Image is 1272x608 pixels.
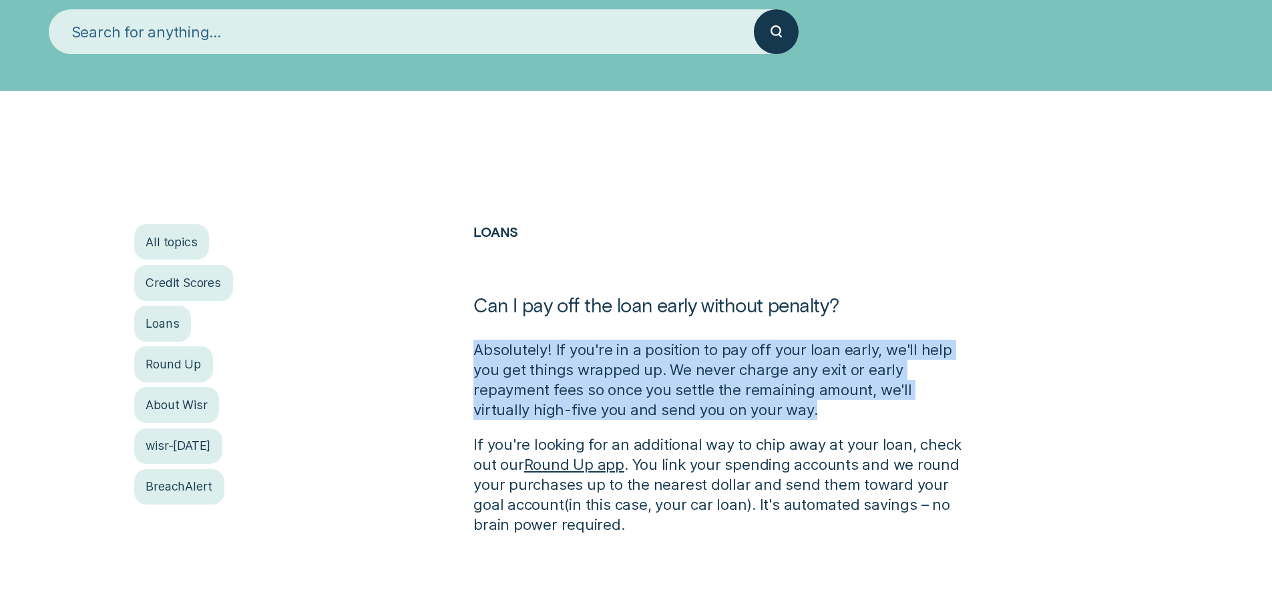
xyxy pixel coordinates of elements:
[134,346,213,382] a: Round Up
[473,224,968,293] h2: Loans
[747,495,752,513] span: )
[134,469,225,505] a: BreachAlert
[134,306,192,341] a: Loans
[134,265,233,300] a: Credit Scores
[134,428,223,464] a: wisr-[DATE]
[524,455,624,473] a: Round Up app
[473,434,968,535] p: If you're looking for an additional way to chip away at your loan, check out our . You link your ...
[564,495,570,513] span: (
[473,224,518,240] a: Loans
[473,340,968,420] p: Absolutely! If you're in a position to pay off your loan early, we'll help you get things wrapped...
[754,9,799,54] button: Submit your search query.
[134,387,220,422] a: About Wisr
[473,293,968,339] h1: Can I pay off the loan early without penalty?
[134,224,210,260] a: All topics
[49,9,754,54] input: Search for anything...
